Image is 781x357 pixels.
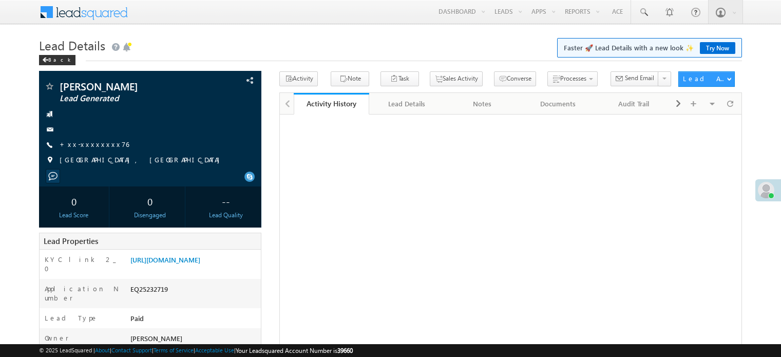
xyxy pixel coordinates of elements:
label: KYC link 2_0 [45,255,120,273]
a: Documents [521,93,596,115]
span: Lead Generated [60,93,197,104]
a: [URL][DOMAIN_NAME] [130,255,200,264]
button: Send Email [611,71,659,86]
div: Paid [128,313,261,328]
span: Your Leadsquared Account Number is [236,347,353,354]
div: Lead Quality [194,211,258,220]
a: Audit Trail [597,93,672,115]
div: Notes [453,98,511,110]
span: Processes [560,74,586,82]
span: [PERSON_NAME] [130,334,182,343]
button: Activity [279,71,318,86]
a: About [95,347,110,353]
span: © 2025 LeadSquared | | | | | [39,346,353,355]
span: [GEOGRAPHIC_DATA], [GEOGRAPHIC_DATA] [60,155,225,165]
a: Acceptable Use [195,347,234,353]
div: 0 [42,192,106,211]
div: EQ25232719 [128,284,261,298]
a: Try Now [700,42,735,54]
button: Sales Activity [430,71,483,86]
div: -- [194,192,258,211]
button: Converse [494,71,536,86]
button: Lead Actions [678,71,735,87]
a: Contact Support [111,347,152,353]
span: 39660 [337,347,353,354]
div: Lead Score [42,211,106,220]
a: Activity History [294,93,369,115]
div: Activity History [301,99,361,108]
a: Notes [445,93,521,115]
label: Owner [45,333,69,343]
span: [PERSON_NAME] [60,81,197,91]
div: Documents [529,98,587,110]
div: Lead Details [377,98,435,110]
a: Lead Details [369,93,445,115]
span: Send Email [625,73,654,83]
div: Audit Trail [605,98,663,110]
div: 0 [118,192,182,211]
span: Lead Properties [44,236,98,246]
a: Terms of Service [154,347,194,353]
label: Application Number [45,284,120,303]
label: Lead Type [45,313,98,323]
span: Lead Details [39,37,105,53]
div: Disengaged [118,211,182,220]
a: Back [39,54,81,63]
div: Back [39,55,75,65]
span: Faster 🚀 Lead Details with a new look ✨ [564,43,735,53]
button: Note [331,71,369,86]
div: Lead Actions [683,74,727,83]
button: Task [380,71,419,86]
button: Processes [547,71,598,86]
a: +xx-xxxxxxxx76 [60,140,129,148]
